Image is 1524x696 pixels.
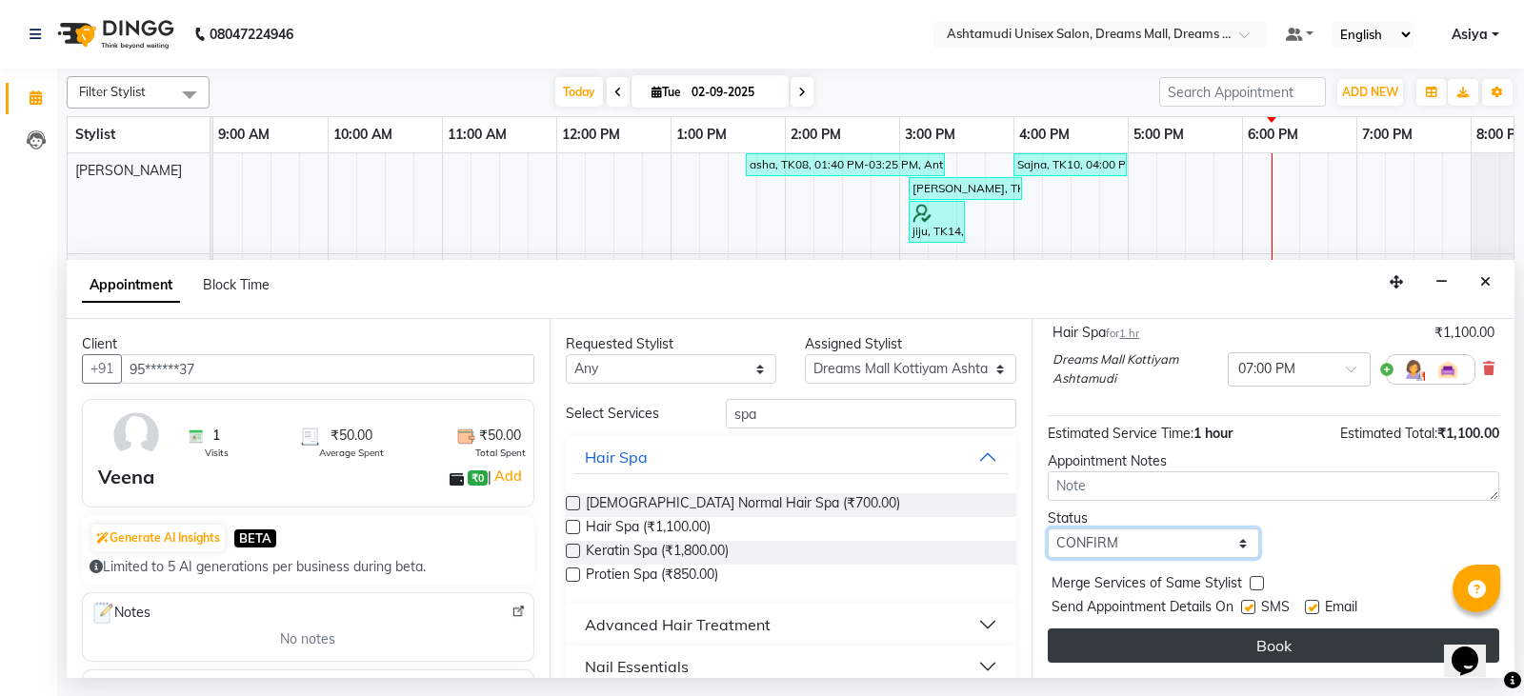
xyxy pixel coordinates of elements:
[1444,620,1505,677] iframe: chat widget
[672,121,732,149] a: 1:00 PM
[443,121,511,149] a: 11:00 AM
[82,334,534,354] div: Client
[121,354,534,384] input: Search by Name/Mobile/Email/Code
[911,204,963,240] div: jiju, TK14, 03:05 PM-03:35 PM, Child Cut (₹200)
[647,85,686,99] span: Tue
[1159,77,1326,107] input: Search Appointment
[1129,121,1189,149] a: 5:00 PM
[82,354,122,384] button: +91
[1015,156,1125,173] div: Sajna, TK10, 04:00 PM-05:00 PM, Layer Cut
[468,470,488,486] span: ₹0
[75,162,182,179] span: [PERSON_NAME]
[586,493,900,517] span: [DEMOGRAPHIC_DATA] Normal Hair Spa (₹700.00)
[805,334,1016,354] div: Assigned Stylist
[205,446,229,460] span: Visits
[1261,597,1290,621] span: SMS
[329,121,397,149] a: 10:00 AM
[319,446,384,460] span: Average Spent
[573,607,1010,642] button: Advanced Hair Treatment
[551,404,712,424] div: Select Services
[1342,85,1398,99] span: ADD NEW
[210,8,293,61] b: 08047224946
[475,446,526,460] span: Total Spent
[49,8,179,61] img: logo
[1048,628,1499,663] button: Book
[900,121,960,149] a: 3:00 PM
[1243,121,1303,149] a: 6:00 PM
[573,649,1010,684] button: Nail Essentials
[1472,268,1499,297] button: Close
[109,408,164,463] img: avatar
[1048,508,1259,528] div: Status
[82,268,180,303] span: Appointment
[1325,597,1357,621] span: Email
[586,517,711,541] span: Hair Spa (₹1,100.00)
[1434,323,1494,343] div: ₹1,100.00
[555,77,603,107] span: Today
[488,465,525,487] span: |
[1437,425,1499,442] span: ₹1,100.00
[212,426,220,446] span: 1
[234,529,276,547] span: BETA
[1357,121,1417,149] a: 7:00 PM
[1052,573,1242,597] span: Merge Services of Same Stylist
[585,655,689,678] div: Nail Essentials
[75,126,115,143] span: Stylist
[1402,358,1425,381] img: Hairdresser.png
[1119,327,1139,340] span: 1 hr
[1053,323,1139,343] div: Hair Spa
[1052,597,1233,621] span: Send Appointment Details On
[585,446,648,468] div: Hair Spa
[557,121,625,149] a: 12:00 PM
[203,276,270,293] span: Block Time
[1337,79,1403,106] button: ADD NEW
[90,601,150,626] span: Notes
[213,121,274,149] a: 9:00 AM
[1436,358,1459,381] img: Interior.png
[1340,425,1437,442] span: Estimated Total:
[90,557,527,577] div: Limited to 5 AI generations per business during beta.
[1048,451,1499,471] div: Appointment Notes
[331,426,372,446] span: ₹50.00
[1452,25,1488,45] span: Asiya
[1193,425,1233,442] span: 1 hour
[1048,425,1193,442] span: Estimated Service Time:
[786,121,846,149] a: 2:00 PM
[1106,327,1139,340] small: for
[566,334,777,354] div: Requested Stylist
[280,629,335,649] span: No notes
[98,463,154,491] div: Veena
[1053,350,1220,388] span: Dreams Mall Kottiyam Ashtamudi
[1014,121,1074,149] a: 4:00 PM
[726,399,1017,428] input: Search by service name
[585,613,771,636] div: Advanced Hair Treatment
[91,525,225,551] button: Generate AI Insights
[586,565,718,588] span: Protien Spa (₹850.00)
[573,440,1010,474] button: Hair Spa
[586,541,729,565] span: Keratin Spa (₹1,800.00)
[748,156,943,173] div: asha, TK08, 01:40 PM-03:25 PM, Anti-[MEDICAL_DATA] Treatment (₹1200),U Cut (₹500)
[686,78,781,107] input: 2025-09-02
[479,426,521,446] span: ₹50.00
[911,180,1020,197] div: [PERSON_NAME], TK16, 03:05 PM-04:05 PM, Layer Cut (₹900)
[491,465,525,487] a: Add
[79,84,146,99] span: Filter Stylist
